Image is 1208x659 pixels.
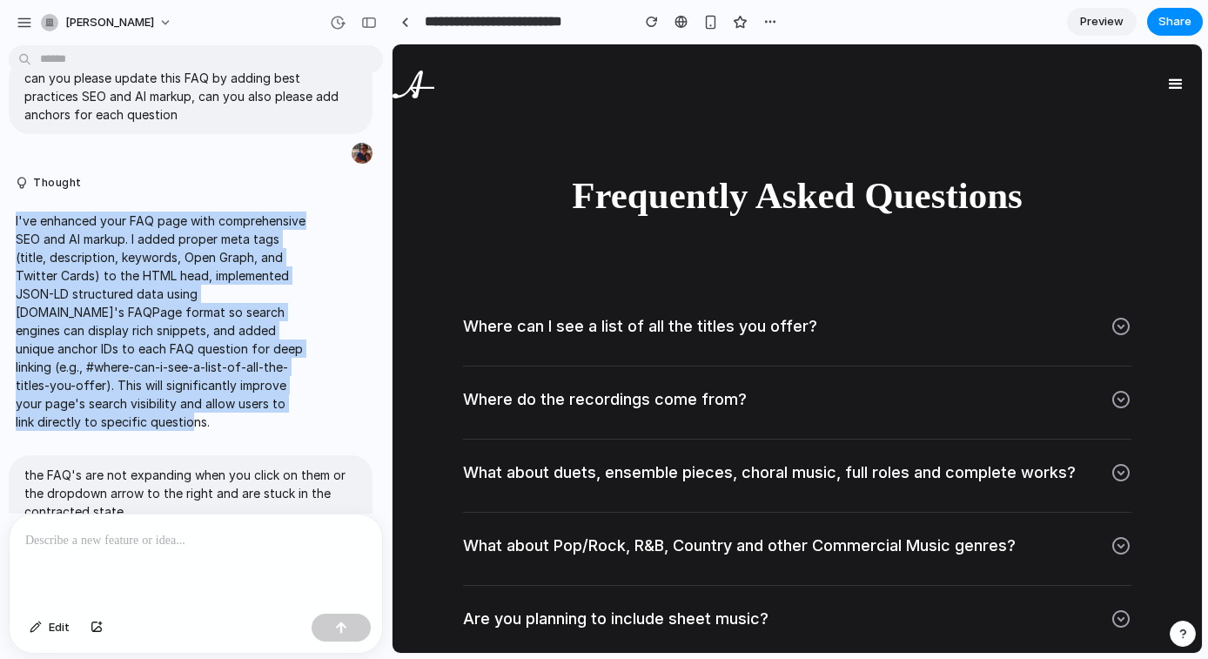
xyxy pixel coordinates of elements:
button: Edit [21,614,78,642]
a: Preview [1067,8,1137,36]
div: Are you planning to include sheet music? [70,566,376,583]
span: Share [1158,13,1191,30]
span: Preview [1080,13,1124,30]
p: the FAQ's are not expanding when you click on them or the dropdown arrow to the right and are stu... [24,466,357,521]
div: What about Pop/Rock, R&B, Country and other Commercial Music genres? [70,493,623,510]
div: Where can I see a list of all the titles you offer? [70,263,739,301]
button: [PERSON_NAME] [34,9,181,37]
div: Where do the recordings come from? [70,346,354,364]
span: [PERSON_NAME] [65,14,154,31]
div: Where can I see a list of all the titles you offer? [70,273,425,291]
div: Where do the recordings come from? [70,336,739,374]
div: What about Pop/Rock, R&B, Country and other Commercial Music genres? [70,482,739,521]
div: Are you planning to include sheet music? [70,555,739,594]
p: I've enhanced your FAQ page with comprehensive SEO and AI markup. I added proper meta tags (title... [16,212,306,431]
span: Edit [49,619,70,636]
p: can you please update this FAQ by adding best practices SEO and AI markup, can you also please ad... [24,69,357,124]
div: What about duets, ensemble pieces, choral music, full roles and complete works? [70,409,739,447]
button: Share [1147,8,1203,36]
h1: Frequently Asked Questions [61,132,748,170]
div: What about duets, ensemble pieces, choral music, full roles and complete works? [70,420,683,437]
